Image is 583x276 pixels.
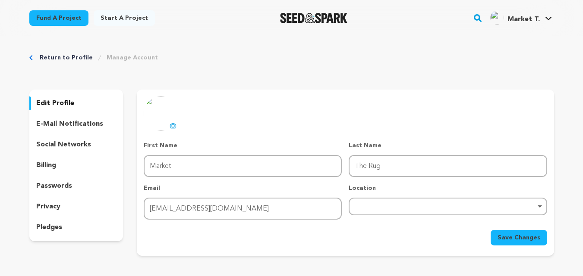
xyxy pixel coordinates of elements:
button: Save Changes [491,230,547,245]
button: pledges [29,220,123,234]
button: edit profile [29,96,123,110]
div: Breadcrumb [29,53,554,62]
input: First Name [144,155,342,177]
button: billing [29,158,123,172]
p: passwords [36,181,72,191]
input: Last Name [349,155,547,177]
button: passwords [29,179,123,193]
a: Manage Account [107,53,158,62]
p: pledges [36,222,62,233]
button: privacy [29,200,123,214]
img: ACg8ocI6OtNVKTlMlbiZWyqnibyZmuFEONU16Nhb-FRZxj51v-GbfA=s96-c [490,11,504,25]
p: billing [36,160,56,171]
a: Fund a project [29,10,88,26]
p: privacy [36,202,60,212]
p: social networks [36,140,91,150]
span: Save Changes [498,233,540,242]
button: e-mail notifications [29,117,123,131]
a: Return to Profile [40,53,93,62]
span: Market T.'s Profile [488,9,554,27]
a: Seed&Spark Homepage [280,13,348,23]
img: Seed&Spark Logo Dark Mode [280,13,348,23]
p: e-mail notifications [36,119,103,129]
p: Email [144,184,342,192]
a: Start a project [94,10,155,26]
input: Email [144,198,342,220]
p: Last Name [349,141,547,150]
p: edit profile [36,98,74,109]
span: Market T. [507,16,540,23]
p: First Name [144,141,342,150]
a: Market T.'s Profile [488,9,554,25]
p: Location [349,184,547,192]
div: Market T.'s Profile [490,11,540,25]
button: social networks [29,138,123,152]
